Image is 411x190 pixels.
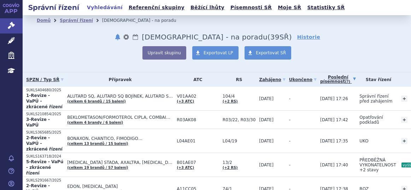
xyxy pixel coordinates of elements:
h2: Správní řízení [23,2,85,12]
a: Správní řízení [60,18,93,23]
strong: 2-Revize - VaPÚ - zkrácené řízení [26,135,63,152]
span: [DATE] 17:26 [320,96,348,101]
span: [DATE] [259,96,274,101]
a: Exportovat LP [192,46,239,60]
span: 104/4 [223,94,256,99]
button: notifikace [114,33,121,41]
a: Statistiky SŘ [305,3,347,12]
span: [DATE] 17:40 [320,163,348,167]
a: Domů [37,18,51,23]
a: Moje SŘ [276,3,303,12]
a: + [401,138,407,144]
a: Exportovat SŘ [245,46,292,60]
th: Přípravek [64,72,173,87]
a: (celkem 4 brandy / 6 balení) [67,121,123,124]
span: [DATE] [259,163,274,167]
a: Běžící lhůty [188,3,227,12]
a: Zahájeno [259,75,285,85]
strong: 1-Revize - VaPÚ - zkrácené řízení [26,93,63,109]
span: Opatřování podkladů [359,115,383,125]
p: SUKLS365685/2025 [26,130,64,135]
a: + [401,117,407,123]
span: [DATE] 17:35 [320,139,348,143]
span: [DATE] [259,117,274,122]
span: [DATE] 17:42 [320,117,348,122]
span: UKO [359,139,368,143]
a: Poslednípísemnost(?) [320,72,356,87]
strong: 5-Revize - VaPú - zkrácené řízení [26,159,63,176]
span: Exportovat LP [204,50,233,55]
th: Stav řízení [356,72,397,87]
span: 39 [270,33,280,41]
span: L04AE01 [177,139,219,143]
strong: 3-Revize - VaPÚ [26,117,50,128]
span: - [289,96,290,101]
span: Exportovat SŘ [256,50,286,55]
p: SUKLS404680/2025 [26,88,64,93]
span: 13/2 [223,160,256,165]
span: EDON, [MEDICAL_DATA] [67,184,173,189]
span: BEKLOMETASON/FORMOTEROL CIPLA, COMBAIR, ORETO… [67,115,173,120]
p: SUKLS163718/2024 [26,154,64,159]
span: - [289,117,290,122]
span: V01AA02 [177,94,219,99]
span: L04/19 [223,139,256,143]
span: [MEDICAL_DATA] STADA, AXALTRA, [MEDICAL_DATA] ACCORD… [67,160,173,165]
span: - [289,139,290,143]
a: Referenční skupiny [127,3,187,12]
p: SUKLS210854/2025 [26,112,64,117]
a: (celkem 19 brandů / 57 balení) [67,166,128,170]
span: - [289,163,290,167]
a: Ukončeno [289,75,317,85]
a: (celkem 6 brandů / 15 balení) [67,99,126,103]
span: R03/22, R03/30 [223,117,256,122]
th: ATC [173,72,219,87]
a: Písemnosti SŘ [228,3,274,12]
button: Upravit skupinu [142,46,186,60]
th: RS [219,72,256,87]
a: Lhůty [132,33,139,41]
span: Revize - na poradu [142,33,267,41]
a: (celkem 13 brandů / 15 balení) [67,142,128,146]
span: PŘEDBĚŽNÁ VYKONATELNOST +2 stavy [359,158,396,172]
p: SUKLS291667/2025 [26,178,64,183]
a: (+3 ATC) [177,166,194,170]
a: Historie [297,33,321,41]
span: ( SŘ) [268,33,292,41]
span: BONAXON, CHANTICO, FIMODIGO… [67,136,173,141]
a: Vyhledávání [85,3,125,12]
a: SPZN / Typ SŘ [26,75,64,85]
abbr: (?) [345,80,350,84]
button: nastavení [123,33,130,41]
span: Správní řízení před zahájením [359,94,392,104]
a: (+2 RS) [223,166,238,170]
a: (+3 ATC) [177,99,194,103]
a: (+2 RS) [223,99,238,103]
span: [DATE] [259,139,274,143]
span: B01AE07 [177,160,219,165]
li: Revize - na poradu [102,15,186,26]
a: + [401,96,407,102]
span: ALUTARD SQ, ALUTARD SQ BOJÍNEK, ALUTARD SQ BŘÍZA… [67,94,173,99]
span: R03AK08 [177,117,219,122]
